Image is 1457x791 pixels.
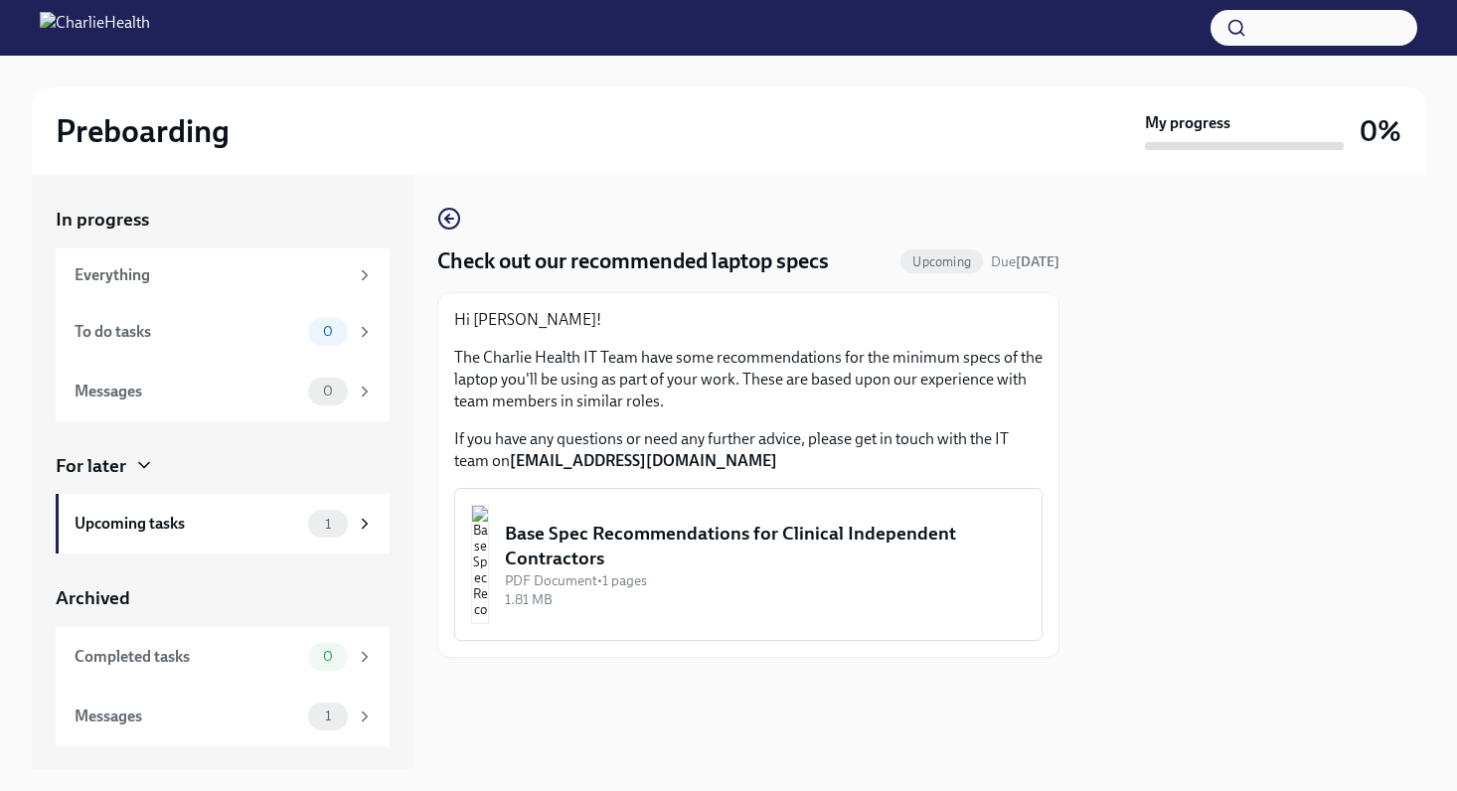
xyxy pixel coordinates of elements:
[505,521,1026,571] div: Base Spec Recommendations for Clinical Independent Contractors
[40,12,150,44] img: CharlieHealth
[56,627,390,687] a: Completed tasks0
[505,571,1026,590] div: PDF Document • 1 pages
[510,451,777,470] strong: [EMAIL_ADDRESS][DOMAIN_NAME]
[900,254,983,269] span: Upcoming
[991,253,1059,270] span: Due
[75,513,300,535] div: Upcoming tasks
[313,517,343,532] span: 1
[313,709,343,723] span: 1
[56,248,390,302] a: Everything
[56,453,390,479] a: For later
[454,347,1043,412] p: The Charlie Health IT Team have some recommendations for the minimum specs of the laptop you'll b...
[56,453,126,479] div: For later
[75,381,300,402] div: Messages
[991,252,1059,271] span: September 1st, 2025 06:00
[56,585,390,611] a: Archived
[75,706,300,727] div: Messages
[56,302,390,362] a: To do tasks0
[1016,253,1059,270] strong: [DATE]
[454,309,1043,331] p: Hi [PERSON_NAME]!
[56,494,390,554] a: Upcoming tasks1
[56,362,390,421] a: Messages0
[1360,113,1401,149] h3: 0%
[56,207,390,233] a: In progress
[437,246,829,276] h4: Check out our recommended laptop specs
[471,505,489,624] img: Base Spec Recommendations for Clinical Independent Contractors
[56,111,230,151] h2: Preboarding
[1145,112,1230,134] strong: My progress
[75,321,300,343] div: To do tasks
[75,264,348,286] div: Everything
[311,649,345,664] span: 0
[311,384,345,398] span: 0
[56,687,390,746] a: Messages1
[454,488,1043,641] button: Base Spec Recommendations for Clinical Independent ContractorsPDF Document•1 pages1.81 MB
[311,324,345,339] span: 0
[75,646,300,668] div: Completed tasks
[454,428,1043,472] p: If you have any questions or need any further advice, please get in touch with the IT team on
[505,590,1026,609] div: 1.81 MB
